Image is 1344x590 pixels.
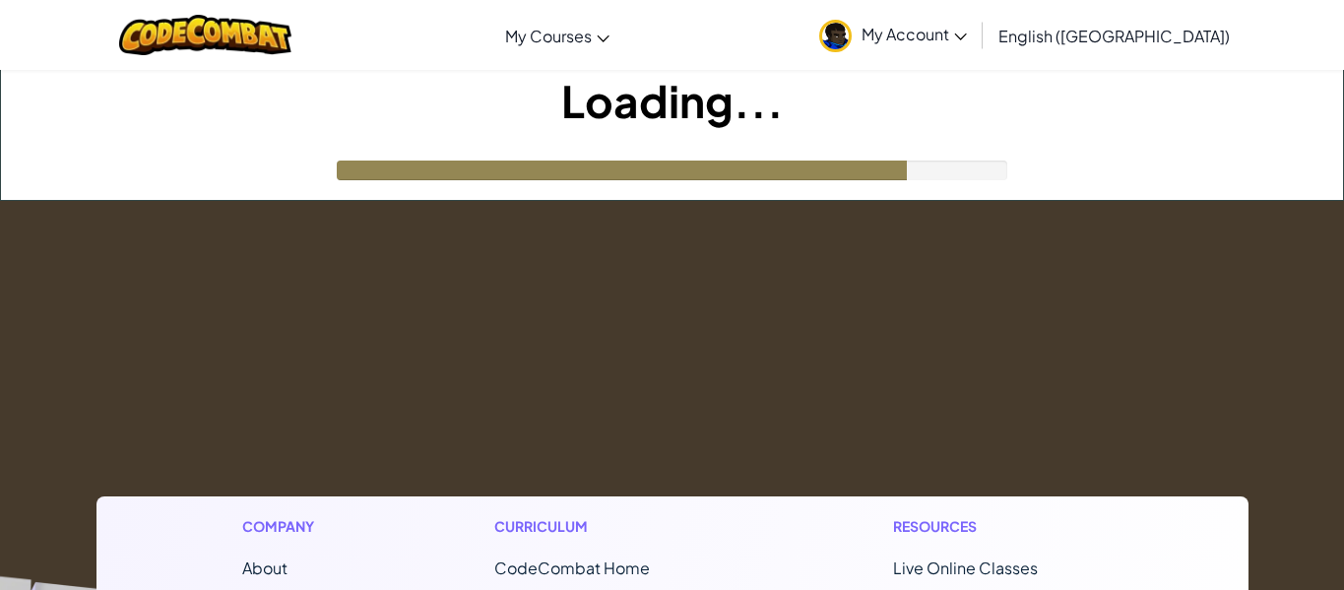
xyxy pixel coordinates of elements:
[893,516,1103,537] h1: Resources
[809,4,977,66] a: My Account
[989,9,1240,62] a: English ([GEOGRAPHIC_DATA])
[505,26,592,46] span: My Courses
[1,70,1343,131] h1: Loading...
[494,516,733,537] h1: Curriculum
[819,20,852,52] img: avatar
[495,9,619,62] a: My Courses
[893,557,1038,578] a: Live Online Classes
[862,24,967,44] span: My Account
[119,15,291,55] img: CodeCombat logo
[494,557,650,578] span: CodeCombat Home
[242,516,334,537] h1: Company
[998,26,1230,46] span: English ([GEOGRAPHIC_DATA])
[242,557,288,578] a: About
